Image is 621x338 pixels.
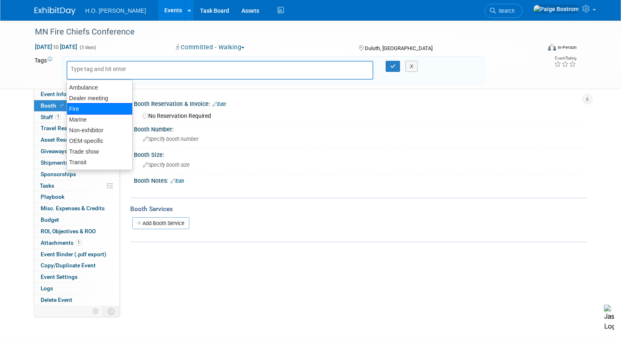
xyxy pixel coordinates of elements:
[170,178,184,184] a: Edit
[41,136,90,143] span: Asset Reservations
[67,114,132,125] div: Marine
[41,262,96,269] span: Copy/Duplicate Event
[134,123,587,133] div: Booth Number:
[143,136,198,142] span: Specify booth number
[41,251,106,258] span: Event Binder (.pdf export)
[41,274,78,280] span: Event Settings
[67,82,132,93] div: Ambulance
[34,271,120,283] a: Event Settings
[365,45,432,51] span: Duluth, [GEOGRAPHIC_DATA]
[533,5,579,14] img: Paige Bostrom
[34,43,78,51] span: [DATE] [DATE]
[79,45,96,50] span: (3 days)
[41,102,66,109] span: Booth
[34,157,120,168] a: Shipments
[40,182,54,189] span: Tasks
[132,217,189,229] a: Add Booth Service
[41,228,96,235] span: ROI, Objectives & ROO
[34,56,55,84] td: Tags
[41,159,68,166] span: Shipments
[41,297,72,303] span: Delete Event
[405,61,418,72] button: X
[212,101,226,107] a: Edit
[34,146,120,157] a: Giveaways
[41,205,105,212] span: Misc. Expenses & Credits
[67,146,132,157] div: Trade show
[34,134,120,145] a: Asset Reservations
[34,169,120,180] a: Sponsorships
[41,171,76,177] span: Sponsorships
[34,283,120,294] a: Logs
[41,114,61,120] span: Staff
[34,260,120,271] a: Copy/Duplicate Event
[89,306,103,317] td: Personalize Event Tab Strip
[41,216,59,223] span: Budget
[34,226,120,237] a: ROI, Objectives & ROO
[55,114,61,120] span: 1
[34,123,120,134] a: Travel Reservations
[497,43,577,55] div: Event Format
[34,112,120,123] a: Staff1
[134,149,587,159] div: Booth Size:
[34,180,120,191] a: Tasks
[32,25,531,39] div: MN Fire Chiefs Conference
[67,157,132,168] div: Transit
[103,306,120,317] td: Toggle Event Tabs
[67,103,133,115] div: Fire
[130,205,587,214] div: Booth Services
[76,239,82,246] span: 1
[67,93,132,103] div: Dealer meeting
[41,91,87,97] span: Event Information
[34,100,120,111] a: Booth
[71,65,136,73] input: Type tag and hit enter
[60,103,64,108] i: Booth reservation complete
[485,4,522,18] a: Search
[496,8,515,14] span: Search
[548,44,556,51] img: Format-Inperson.png
[554,56,576,60] div: Event Rating
[34,7,76,15] img: ExhibitDay
[134,175,587,185] div: Booth Notes:
[85,7,146,14] span: H.O. [PERSON_NAME]
[67,136,132,146] div: OEM-specific
[173,43,248,52] button: Committed - Walking
[41,125,91,131] span: Travel Reservations
[557,44,577,51] div: In-Person
[67,125,132,136] div: Non-exhibitor
[34,89,120,100] a: Event Information
[41,239,82,246] span: Attachments
[34,294,120,306] a: Delete Event
[41,193,64,200] span: Playbook
[140,110,581,120] div: No Reservation Required
[52,44,60,50] span: to
[41,285,53,292] span: Logs
[143,162,190,168] span: Specify booth size
[34,214,120,225] a: Budget
[34,237,120,248] a: Attachments1
[34,191,120,202] a: Playbook
[134,98,587,108] div: Booth Reservation & Invoice:
[34,203,120,214] a: Misc. Expenses & Credits
[34,249,120,260] a: Event Binder (.pdf export)
[41,148,67,154] span: Giveaways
